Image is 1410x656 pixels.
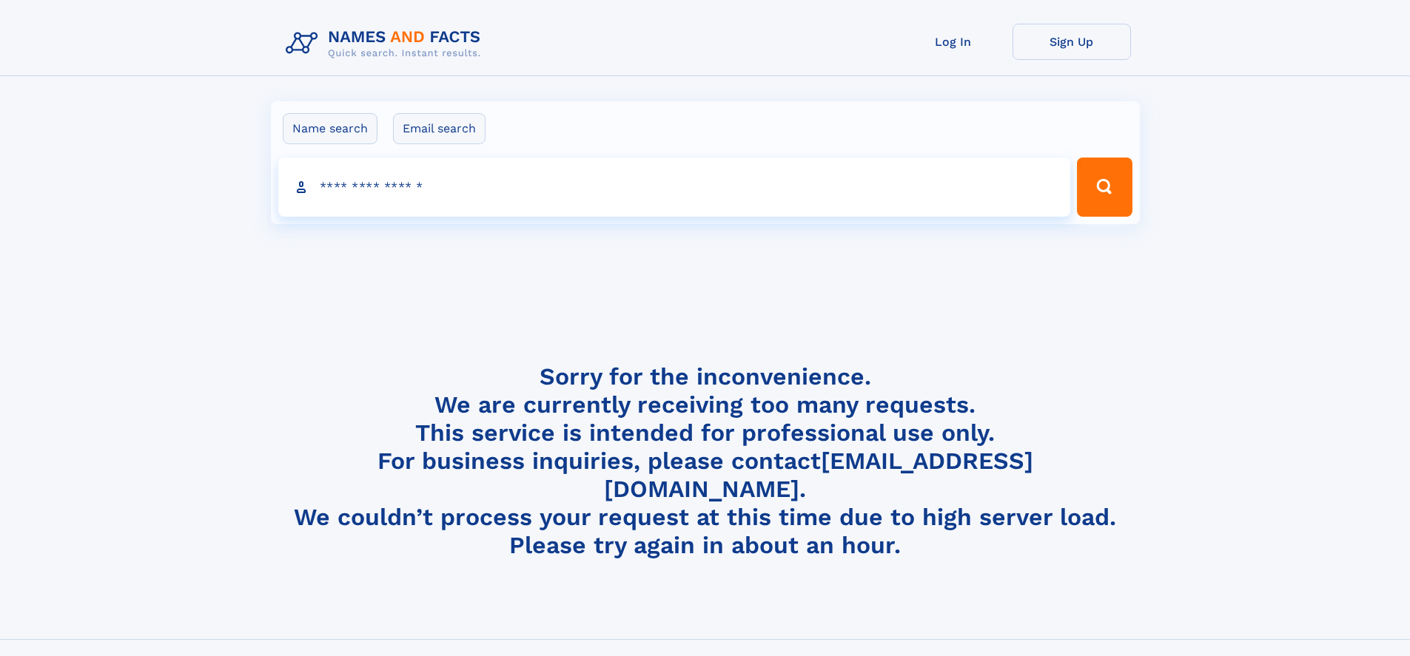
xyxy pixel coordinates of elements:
[1077,158,1132,217] button: Search Button
[280,24,493,64] img: Logo Names and Facts
[280,362,1131,560] h4: Sorry for the inconvenience. We are currently receiving too many requests. This service is intend...
[604,447,1033,503] a: [EMAIL_ADDRESS][DOMAIN_NAME]
[1013,24,1131,60] a: Sign Up
[283,113,377,144] label: Name search
[894,24,1013,60] a: Log In
[393,113,486,144] label: Email search
[278,158,1071,217] input: search input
